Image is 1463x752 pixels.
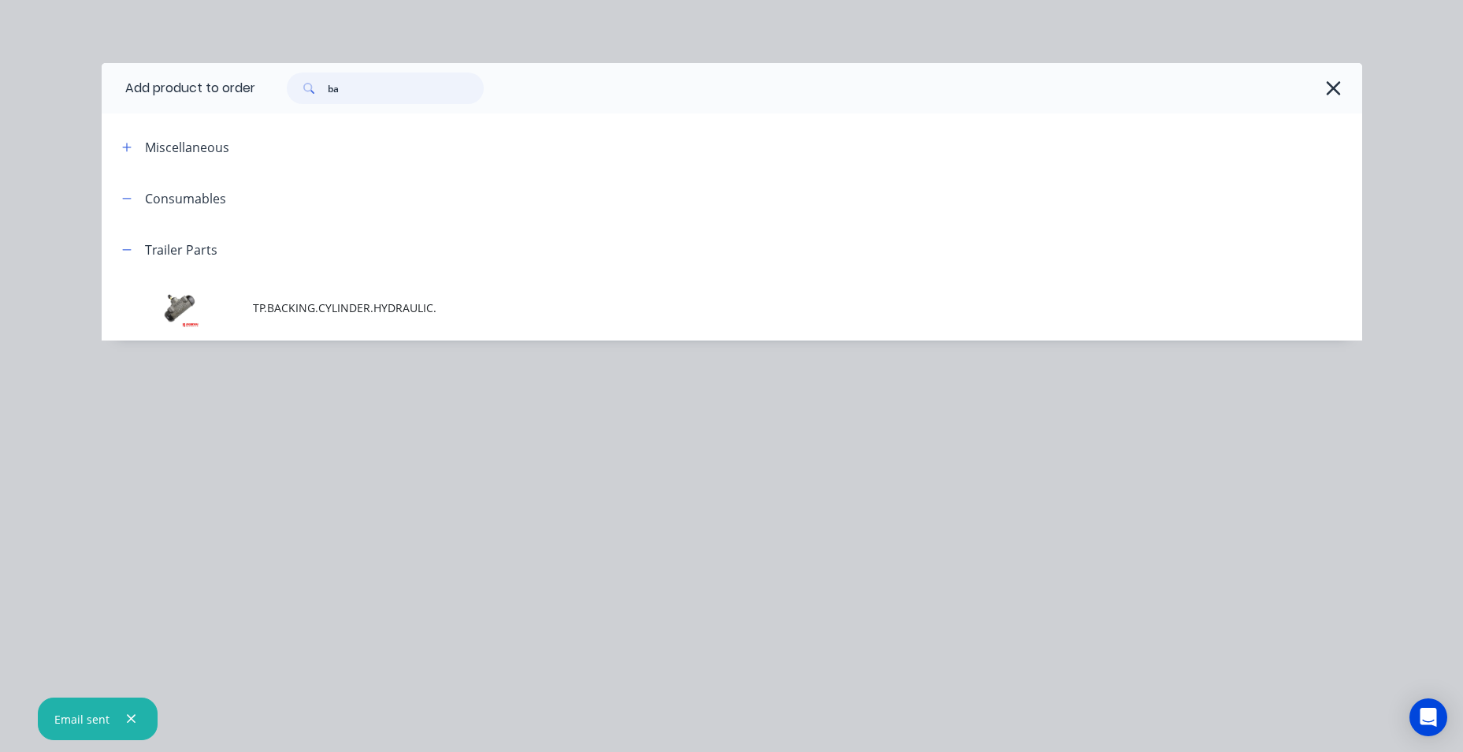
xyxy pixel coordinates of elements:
div: Add product to order [102,63,255,114]
span: TP.BACKING.CYLINDER.HYDRAULIC. [253,300,1140,316]
div: Trailer Parts [145,240,217,259]
div: Miscellaneous [145,138,229,157]
div: Consumables [145,189,226,208]
input: Search... [328,73,484,104]
div: Open Intercom Messenger [1409,698,1447,736]
div: Email sent [54,711,110,728]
